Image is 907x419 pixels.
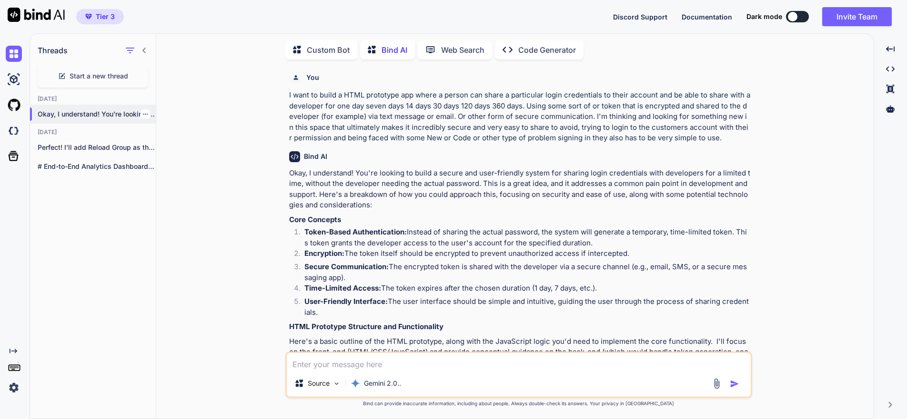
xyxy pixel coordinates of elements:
[441,44,484,56] p: Web Search
[30,95,156,103] h2: [DATE]
[30,128,156,136] h2: [DATE]
[746,12,782,21] span: Dark mode
[8,8,65,22] img: Bind AI
[6,97,22,113] img: githubLight
[304,297,388,306] strong: User-Friendly Interface:
[304,152,327,161] h6: Bind AI
[351,379,360,388] img: Gemini 2.0 flash
[364,379,401,388] p: Gemini 2.0..
[38,109,156,119] p: Okay, I understand! You're looking to build...
[76,9,124,24] button: premiumTier 3
[304,248,750,259] p: The token itself should be encrypted to prevent unauthorized access if intercepted.
[289,215,341,224] strong: Core Concepts
[304,283,381,292] strong: Time-Limited Access:
[6,71,22,88] img: ai-studio
[38,143,156,152] p: Perfect! I'll add Reload Group as the...
[730,379,739,389] img: icon
[333,380,341,388] img: Pick Models
[304,262,750,283] p: The encrypted token is shared with the developer via a secure channel (e.g., email, SMS, or a sec...
[711,378,722,389] img: attachment
[304,249,344,258] strong: Encryption:
[6,123,22,139] img: darkCloudIdeIcon
[613,13,667,21] span: Discord Support
[304,227,407,236] strong: Token-Based Authentication:
[308,379,330,388] p: Source
[682,13,732,21] span: Documentation
[822,7,892,26] button: Invite Team
[38,162,156,171] p: # End-to-End Analytics Dashboard Build Plan ##...
[289,322,443,331] strong: HTML Prototype Structure and Functionality
[304,296,750,318] p: The user interface should be simple and intuitive, guiding the user through the process of sharin...
[6,46,22,62] img: chat
[306,73,319,82] h6: You
[304,262,389,271] strong: Secure Communication:
[70,71,128,81] span: Start a new thread
[289,90,750,144] p: I want to build a HTML prototype app where a person can share a particular login credentials to t...
[285,400,752,407] p: Bind can provide inaccurate information, including about people. Always double-check its answers....
[289,336,750,369] p: Here's a basic outline of the HTML prototype, along with the JavaScript logic you'd need to imple...
[682,12,732,22] button: Documentation
[96,12,115,21] span: Tier 3
[289,168,750,211] p: Okay, I understand! You're looking to build a secure and user-friendly system for sharing login c...
[38,45,68,56] h1: Threads
[613,12,667,22] button: Discord Support
[6,380,22,396] img: settings
[85,14,92,19] img: premium
[518,44,576,56] p: Code Generator
[304,283,750,294] p: The token expires after the chosen duration (1 day, 7 days, etc.).
[307,44,350,56] p: Custom Bot
[382,44,407,56] p: Bind AI
[304,227,750,248] p: Instead of sharing the actual password, the system will generate a temporary, time-limited token....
